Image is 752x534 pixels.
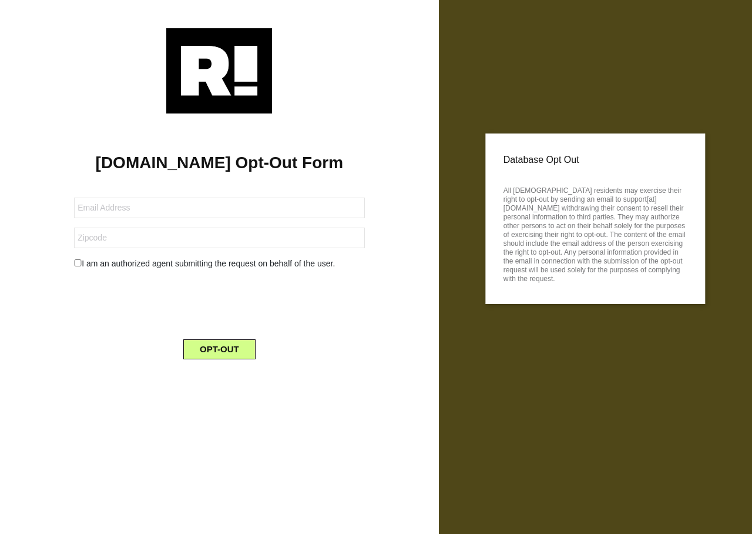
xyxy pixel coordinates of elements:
[503,183,687,283] p: All [DEMOGRAPHIC_DATA] residents may exercise their right to opt-out by sending an email to suppo...
[18,153,421,173] h1: [DOMAIN_NAME] Opt-Out Form
[130,279,308,325] iframe: reCAPTCHA
[65,258,373,270] div: I am an authorized agent submitting the request on behalf of the user.
[74,198,364,218] input: Email Address
[74,228,364,248] input: Zipcode
[166,28,272,114] img: Retention.com
[503,151,687,169] p: Database Opt Out
[183,339,256,359] button: OPT-OUT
